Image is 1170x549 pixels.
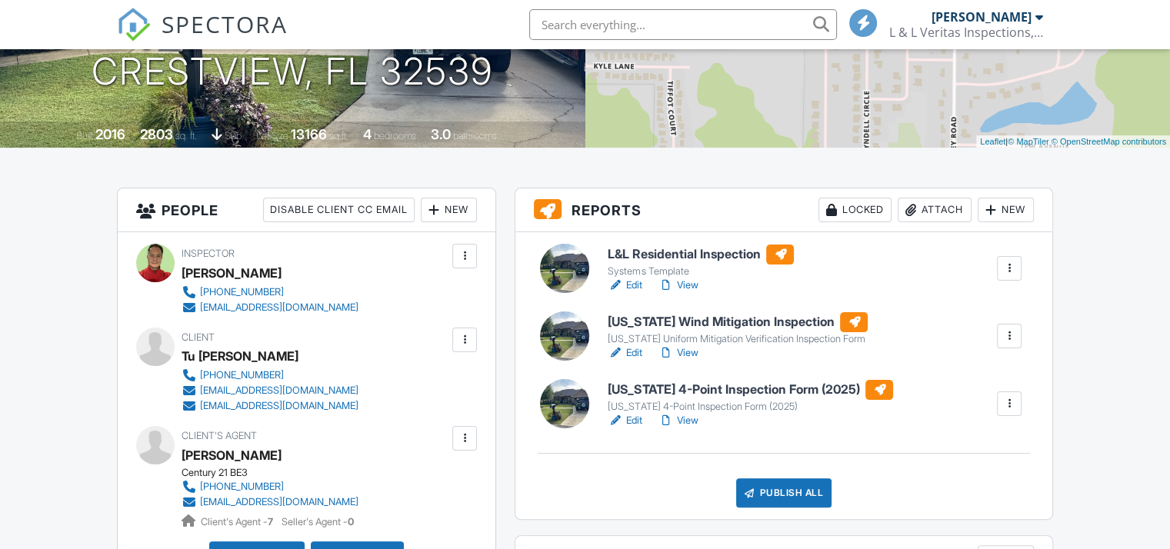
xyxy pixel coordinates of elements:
[348,516,354,527] strong: 0
[162,8,288,40] span: SPECTORA
[182,261,282,284] div: [PERSON_NAME]
[608,265,794,278] div: Systems Template
[200,496,358,508] div: [EMAIL_ADDRESS][DOMAIN_NAME]
[608,401,893,413] div: [US_STATE] 4-Point Inspection Form (2025)
[329,130,348,141] span: sq.ft.
[932,9,1032,25] div: [PERSON_NAME]
[608,278,642,293] a: Edit
[201,516,275,527] span: Client's Agent -
[515,188,1052,232] h3: Reports
[980,137,1005,146] a: Leaflet
[453,130,497,141] span: bathrooms
[608,312,868,346] a: [US_STATE] Wind Mitigation Inspection [US_STATE] Uniform Mitigation Verification Inspection Form
[608,413,642,428] a: Edit
[182,383,358,398] a: [EMAIL_ADDRESS][DOMAIN_NAME]
[268,516,273,527] strong: 7
[374,130,416,141] span: bedrooms
[421,198,477,222] div: New
[182,284,358,300] a: [PHONE_NUMBER]
[608,345,642,361] a: Edit
[608,245,794,265] h6: L&L Residential Inspection
[182,398,358,414] a: [EMAIL_ADDRESS][DOMAIN_NAME]
[818,198,892,222] div: Locked
[95,126,125,142] div: 2016
[608,380,893,400] h6: [US_STATE] 4-Point Inspection Form (2025)
[256,130,288,141] span: Lot Size
[182,479,358,494] a: [PHONE_NUMBER]
[976,135,1170,148] div: |
[263,198,415,222] div: Disable Client CC Email
[117,21,288,53] a: SPECTORA
[608,380,893,414] a: [US_STATE] 4-Point Inspection Form (2025) [US_STATE] 4-Point Inspection Form (2025)
[182,494,358,510] a: [EMAIL_ADDRESS][DOMAIN_NAME]
[282,516,354,527] span: Seller's Agent -
[182,467,371,479] div: Century 21 BE3
[889,25,1043,40] div: L & L Veritas Inspections, LLC
[182,248,235,259] span: Inspector
[200,400,358,412] div: [EMAIL_ADDRESS][DOMAIN_NAME]
[200,481,284,493] div: [PHONE_NUMBER]
[175,130,197,141] span: sq. ft.
[182,344,298,368] div: Tu [PERSON_NAME]
[182,331,215,343] span: Client
[658,345,698,361] a: View
[898,198,972,222] div: Attach
[1052,137,1166,146] a: © OpenStreetMap contributors
[117,8,151,42] img: The Best Home Inspection Software - Spectora
[431,126,451,142] div: 3.0
[225,130,242,141] span: slab
[182,368,358,383] a: [PHONE_NUMBER]
[529,9,837,40] input: Search everything...
[736,478,832,507] div: Publish All
[118,188,495,232] h3: People
[608,333,868,345] div: [US_STATE] Uniform Mitigation Verification Inspection Form
[182,430,257,441] span: Client's Agent
[658,278,698,293] a: View
[1008,137,1049,146] a: © MapTiler
[182,444,282,467] a: [PERSON_NAME]
[658,413,698,428] a: View
[608,312,868,332] h6: [US_STATE] Wind Mitigation Inspection
[363,126,372,142] div: 4
[200,384,358,397] div: [EMAIL_ADDRESS][DOMAIN_NAME]
[76,130,93,141] span: Built
[182,300,358,315] a: [EMAIL_ADDRESS][DOMAIN_NAME]
[608,245,794,278] a: L&L Residential Inspection Systems Template
[200,301,358,314] div: [EMAIL_ADDRESS][DOMAIN_NAME]
[200,369,284,381] div: [PHONE_NUMBER]
[291,126,327,142] div: 13166
[978,198,1034,222] div: New
[140,126,173,142] div: 2803
[200,286,284,298] div: [PHONE_NUMBER]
